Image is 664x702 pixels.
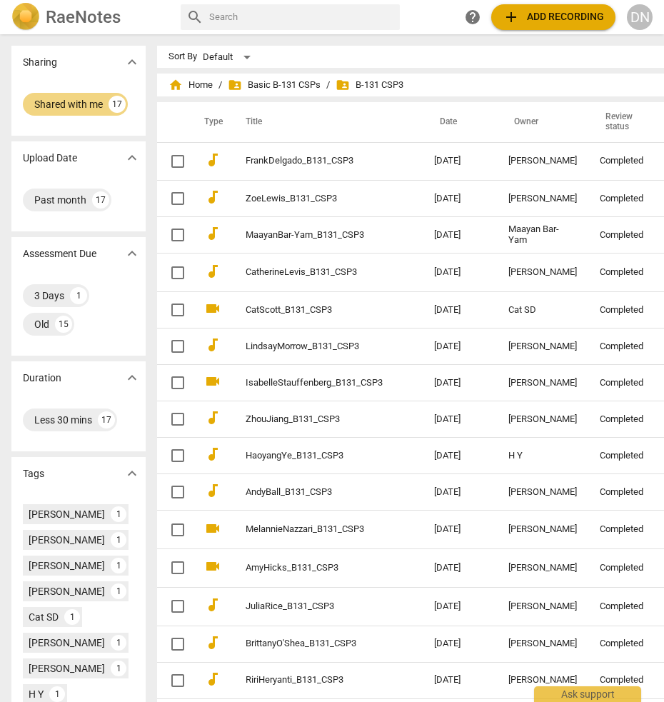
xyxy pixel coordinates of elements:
[503,9,604,26] span: Add recording
[600,378,661,388] div: Completed
[121,367,143,388] button: Show more
[336,78,350,92] span: folder_shared
[423,474,497,511] td: [DATE]
[491,4,615,30] button: Upload
[204,189,221,206] span: audiotrack
[111,583,126,599] div: 1
[508,563,577,573] div: [PERSON_NAME]
[423,254,497,292] td: [DATE]
[92,191,109,209] div: 17
[423,217,497,254] td: [DATE]
[423,181,497,217] td: [DATE]
[246,563,383,573] a: AmyHicks_B131_CSP3
[121,243,143,264] button: Show more
[326,80,330,91] span: /
[423,662,497,698] td: [DATE]
[600,305,661,316] div: Completed
[70,287,87,304] div: 1
[204,520,221,537] span: videocam
[423,102,497,142] th: Date
[204,409,221,426] span: audiotrack
[508,224,577,246] div: Maayan Bar-Yam
[508,487,577,498] div: [PERSON_NAME]
[336,78,403,92] span: B-131 CSP3
[109,96,126,113] div: 17
[600,451,661,461] div: Completed
[460,4,486,30] a: Help
[508,341,577,352] div: [PERSON_NAME]
[508,194,577,204] div: [PERSON_NAME]
[121,147,143,169] button: Show more
[508,267,577,278] div: [PERSON_NAME]
[600,563,661,573] div: Completed
[204,558,221,575] span: videocam
[508,524,577,535] div: [PERSON_NAME]
[168,51,197,62] div: Sort By
[228,102,423,142] th: Title
[11,3,169,31] a: LogoRaeNotes
[11,3,40,31] img: Logo
[204,300,221,317] span: videocam
[600,675,661,686] div: Completed
[508,638,577,649] div: [PERSON_NAME]
[124,245,141,262] span: expand_more
[508,156,577,166] div: [PERSON_NAME]
[508,601,577,612] div: [PERSON_NAME]
[168,78,183,92] span: home
[34,289,64,303] div: 3 Days
[23,371,61,386] p: Duration
[111,661,126,676] div: 1
[600,638,661,649] div: Completed
[193,102,228,142] th: Type
[246,194,383,204] a: ZoeLewis_B131_CSP3
[246,230,383,241] a: MaayanBar-Yam_B131_CSP3
[34,317,49,331] div: Old
[246,675,383,686] a: RiriHeryanti_B131_CSP3
[204,482,221,499] span: audiotrack
[423,365,497,401] td: [DATE]
[423,142,497,181] td: [DATE]
[508,414,577,425] div: [PERSON_NAME]
[508,305,577,316] div: Cat SD
[34,193,86,207] div: Past month
[423,292,497,329] td: [DATE]
[600,601,661,612] div: Completed
[204,336,221,353] span: audiotrack
[423,438,497,474] td: [DATE]
[203,46,256,69] div: Default
[423,401,497,438] td: [DATE]
[204,671,221,688] span: audiotrack
[204,263,221,280] span: audiotrack
[423,548,497,587] td: [DATE]
[228,78,321,92] span: Basic B-131 CSPs
[186,9,203,26] span: search
[600,341,661,352] div: Completed
[29,507,105,521] div: [PERSON_NAME]
[64,609,80,625] div: 1
[246,601,383,612] a: JuliaRice_B131_CSP3
[246,487,383,498] a: AndyBall_B131_CSP3
[600,524,661,535] div: Completed
[508,451,577,461] div: H Y
[124,369,141,386] span: expand_more
[228,78,242,92] span: folder_shared
[204,151,221,169] span: audiotrack
[600,230,661,241] div: Completed
[627,4,653,30] button: DN
[600,414,661,425] div: Completed
[534,686,641,702] div: Ask support
[464,9,481,26] span: help
[98,411,115,428] div: 17
[23,246,96,261] p: Assessment Due
[29,558,105,573] div: [PERSON_NAME]
[508,378,577,388] div: [PERSON_NAME]
[111,635,126,651] div: 1
[124,465,141,482] span: expand_more
[29,610,59,624] div: Cat SD
[121,51,143,73] button: Show more
[29,661,105,676] div: [PERSON_NAME]
[209,6,395,29] input: Search
[423,329,497,365] td: [DATE]
[168,78,213,92] span: Home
